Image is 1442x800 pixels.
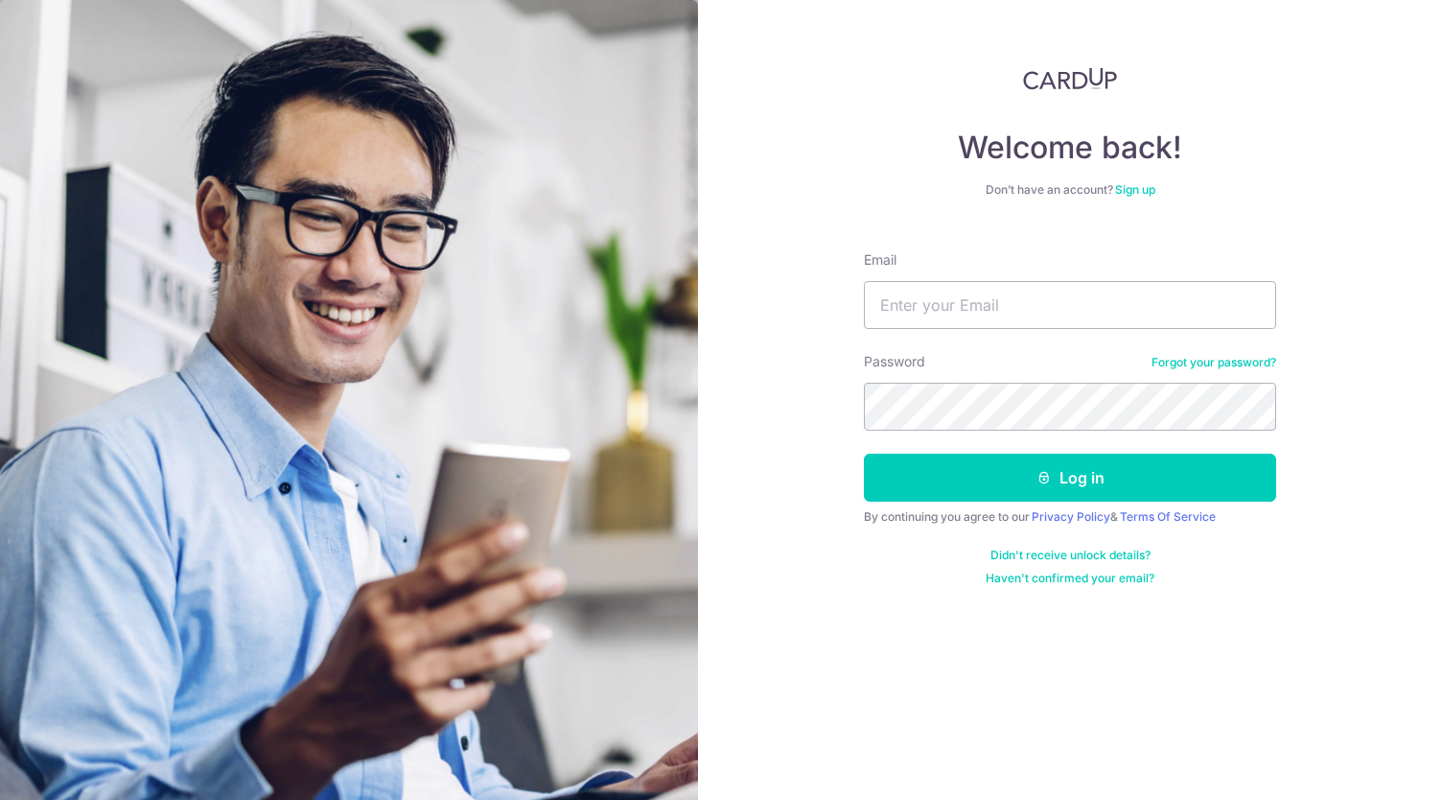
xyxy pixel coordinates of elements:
[1032,509,1110,524] a: Privacy Policy
[1120,509,1216,524] a: Terms Of Service
[864,509,1276,525] div: By continuing you agree to our &
[864,129,1276,167] h4: Welcome back!
[864,352,925,371] label: Password
[864,281,1276,329] input: Enter your Email
[864,182,1276,198] div: Don’t have an account?
[1023,67,1117,90] img: CardUp Logo
[990,548,1151,563] a: Didn't receive unlock details?
[864,454,1276,502] button: Log in
[1115,182,1155,197] a: Sign up
[1151,355,1276,370] a: Forgot your password?
[986,571,1154,586] a: Haven't confirmed your email?
[864,250,896,270] label: Email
